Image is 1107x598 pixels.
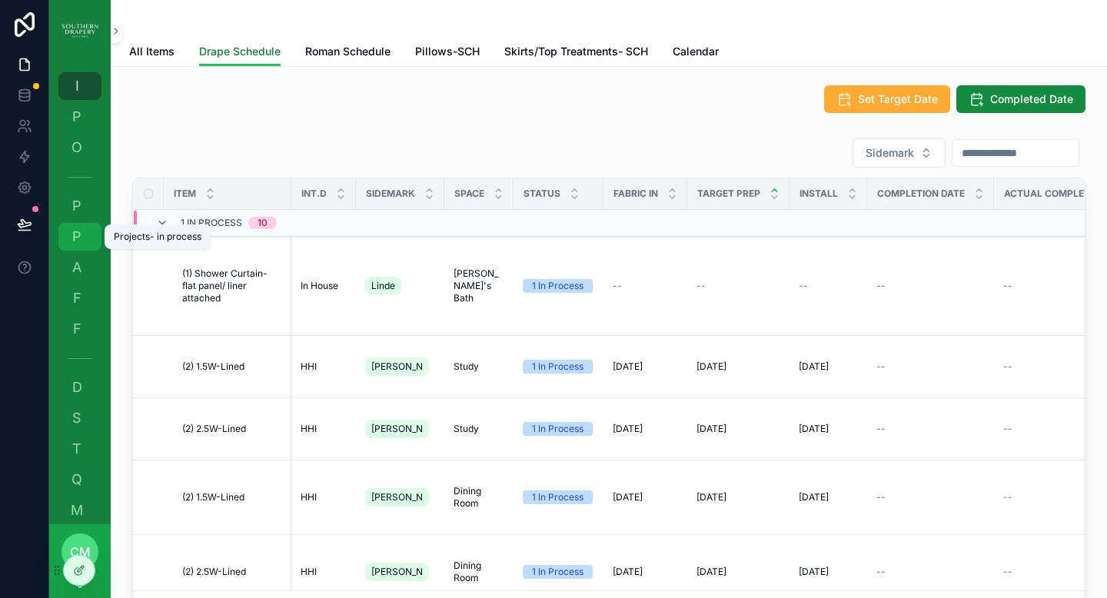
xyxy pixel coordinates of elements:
[301,423,317,435] span: HHI
[697,188,760,200] span: Target Prep
[182,267,282,304] a: (1) Shower Curtain- flat panel/ liner attached
[301,280,338,292] span: In House
[504,38,648,68] a: Skirts/Top Treatments- SCH
[696,566,780,578] a: [DATE]
[858,91,938,107] span: Set Target Date
[696,423,726,435] span: [DATE]
[58,497,101,524] a: M
[305,38,391,68] a: Roman Schedule
[69,260,85,275] span: A
[613,566,643,578] span: [DATE]
[69,441,85,457] span: T
[824,85,950,113] button: Set Target Date
[174,188,196,200] span: Item
[182,566,282,578] a: (2) 2.5W-Lined
[799,280,808,292] span: --
[696,491,780,503] a: [DATE]
[524,188,560,200] span: Status
[305,44,391,59] span: Roman Schedule
[454,560,504,584] a: Dining Room
[365,560,435,584] a: [PERSON_NAME]
[799,491,829,503] span: [DATE]
[866,145,914,161] span: Sidemark
[129,38,175,68] a: All Items
[365,354,435,379] a: [PERSON_NAME]
[1003,360,1012,373] span: --
[69,321,85,337] span: F
[696,491,726,503] span: [DATE]
[58,284,101,312] a: F
[69,291,85,306] span: F
[799,360,858,373] a: [DATE]
[532,279,583,293] div: 1 In Process
[182,491,244,503] span: (2) 1.5W-Lined
[613,491,643,503] span: [DATE]
[613,360,643,373] span: [DATE]
[301,280,347,292] a: In House
[69,472,85,487] span: Q
[613,280,678,292] a: --
[58,466,101,493] a: Q
[799,423,829,435] span: [DATE]
[58,192,101,220] a: P
[365,274,435,298] a: Linde
[69,410,85,426] span: S
[258,217,268,229] div: 10
[673,44,719,59] span: Calendar
[58,315,101,343] a: F
[182,423,282,435] a: (2) 2.5W-Lined
[454,485,504,510] a: Dining Room
[58,254,101,281] a: A
[301,566,317,578] span: HHI
[799,566,858,578] a: [DATE]
[956,85,1085,113] button: Completed Date
[876,566,985,578] a: --
[876,491,886,503] span: --
[1003,491,1012,503] span: --
[876,423,886,435] span: --
[1003,566,1012,578] span: --
[1003,423,1012,435] span: --
[696,423,780,435] a: [DATE]
[182,360,282,373] a: (2) 1.5W-Lined
[182,566,246,578] span: (2) 2.5W-Lined
[877,188,965,200] span: Completion Date
[990,91,1073,107] span: Completed Date
[58,72,101,100] a: I
[181,217,242,229] span: 1 In Process
[69,198,85,214] span: P
[61,18,98,43] img: App logo
[69,503,85,518] span: M
[523,422,594,436] a: 1 In Process
[876,566,886,578] span: --
[532,490,583,504] div: 1 In Process
[876,423,985,435] a: --
[58,435,101,463] a: T
[301,491,347,503] a: HHI
[613,280,622,292] span: --
[532,360,583,374] div: 1 In Process
[853,138,946,168] button: Select Button
[182,360,244,373] span: (2) 1.5W-Lined
[454,360,479,373] span: Study
[523,490,594,504] a: 1 In Process
[58,404,101,432] a: S
[129,44,175,59] span: All Items
[799,360,829,373] span: [DATE]
[1003,280,1012,292] span: --
[366,188,415,200] span: Sidemark
[58,223,101,251] a: P
[371,280,395,292] span: Linde
[199,44,281,59] span: Drape Schedule
[69,78,85,94] span: I
[70,543,91,561] span: cm
[415,38,480,68] a: Pillows-SCH
[532,565,583,579] div: 1 In Process
[696,566,726,578] span: [DATE]
[696,280,780,292] a: --
[58,374,101,401] a: D
[673,38,719,68] a: Calendar
[876,491,985,503] a: --
[301,188,327,200] span: Int.D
